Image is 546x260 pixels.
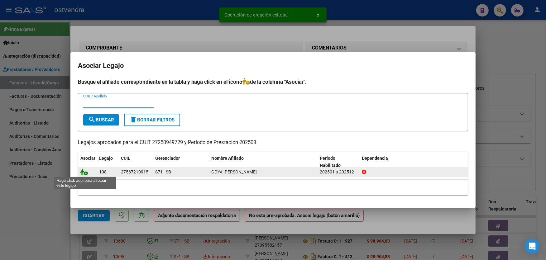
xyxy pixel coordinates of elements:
[118,152,153,172] datatable-header-cell: CUIL
[97,152,118,172] datatable-header-cell: Legajo
[155,169,171,174] span: S71 - SB
[99,169,107,174] span: 108
[318,152,360,172] datatable-header-cell: Periodo Habilitado
[209,152,318,172] datatable-header-cell: Nombre Afiliado
[320,168,357,176] div: 202501 a 202512
[130,116,137,123] mat-icon: delete
[88,117,114,123] span: Buscar
[78,152,97,172] datatable-header-cell: Asociar
[78,78,468,86] h4: Busque el afiliado correspondiente en la tabla y haga click en el ícono de la columna "Asociar".
[360,152,468,172] datatable-header-cell: Dependencia
[88,116,96,123] mat-icon: search
[320,156,341,168] span: Periodo Habilitado
[78,180,468,195] div: 1 registros
[211,169,257,174] span: GOYA OLIVIA CATALINA
[211,156,244,161] span: Nombre Afiliado
[525,239,540,254] div: Open Intercom Messenger
[124,114,180,126] button: Borrar Filtros
[83,114,119,125] button: Buscar
[130,117,175,123] span: Borrar Filtros
[121,156,130,161] span: CUIL
[99,156,113,161] span: Legajo
[80,156,95,161] span: Asociar
[153,152,209,172] datatable-header-cell: Gerenciador
[78,60,468,72] h2: Asociar Legajo
[121,168,148,176] div: 27567210915
[362,156,388,161] span: Dependencia
[155,156,180,161] span: Gerenciador
[78,139,468,147] p: Legajos aprobados para el CUIT 27250949729 y Período de Prestación 202508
